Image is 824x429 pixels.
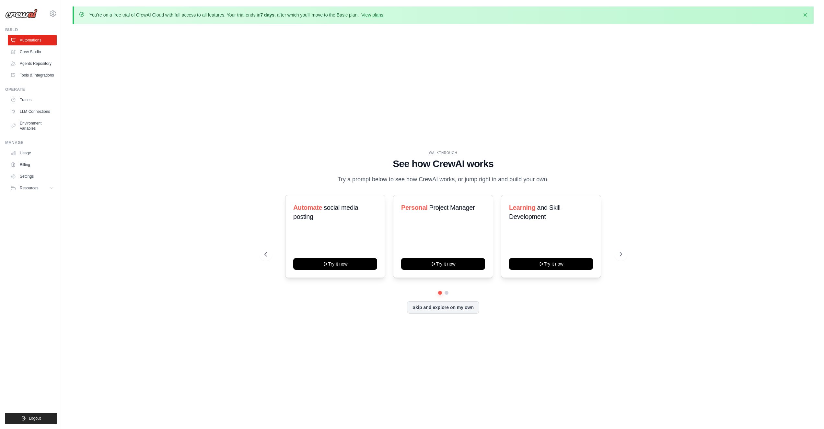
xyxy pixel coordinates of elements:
[5,27,57,32] div: Build
[264,158,622,170] h1: See how CrewAI works
[8,95,57,105] a: Traces
[20,185,38,191] span: Resources
[264,150,622,155] div: WALKTHROUGH
[509,204,535,211] span: Learning
[8,35,57,45] a: Automations
[429,204,475,211] span: Project Manager
[401,258,485,270] button: Try it now
[334,175,552,184] p: Try a prompt below to see how CrewAI works, or jump right in and build your own.
[293,204,358,220] span: social media posting
[8,106,57,117] a: LLM Connections
[509,204,560,220] span: and Skill Development
[5,9,38,18] img: Logo
[8,70,57,80] a: Tools & Integrations
[8,183,57,193] button: Resources
[5,140,57,145] div: Manage
[5,413,57,424] button: Logout
[89,12,385,18] p: You're on a free trial of CrewAI Cloud with full access to all features. Your trial ends in , aft...
[29,416,41,421] span: Logout
[293,258,377,270] button: Try it now
[8,160,57,170] a: Billing
[8,47,57,57] a: Crew Studio
[293,204,322,211] span: Automate
[407,301,479,314] button: Skip and explore on my own
[509,258,593,270] button: Try it now
[401,204,427,211] span: Personal
[8,58,57,69] a: Agents Repository
[8,118,57,134] a: Environment Variables
[260,12,274,18] strong: 7 days
[361,12,383,18] a: View plans
[8,171,57,182] a: Settings
[8,148,57,158] a: Usage
[5,87,57,92] div: Operate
